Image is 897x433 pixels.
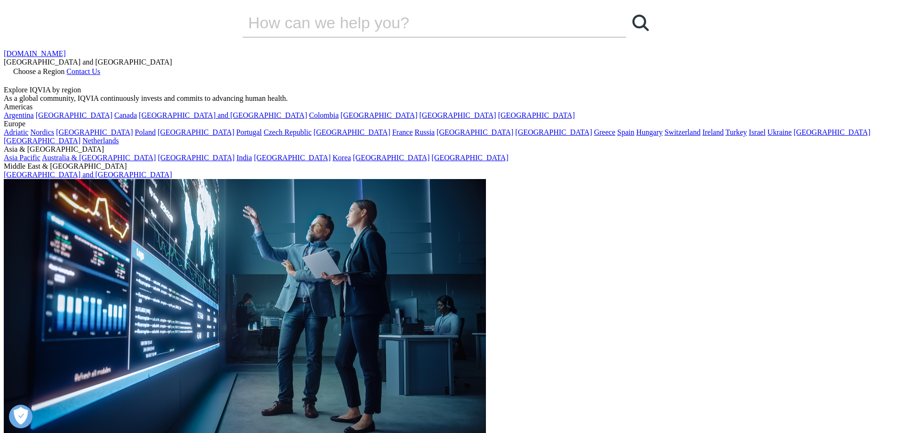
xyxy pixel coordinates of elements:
[749,128,766,136] a: Israel
[158,128,234,136] a: [GEOGRAPHIC_DATA]
[314,128,390,136] a: [GEOGRAPHIC_DATA]
[4,49,66,57] a: [DOMAIN_NAME]
[353,154,429,162] a: [GEOGRAPHIC_DATA]
[515,128,592,136] a: [GEOGRAPHIC_DATA]
[632,15,649,31] svg: Search
[236,154,252,162] a: India
[4,154,40,162] a: Asia Pacific
[42,154,156,162] a: Australia & [GEOGRAPHIC_DATA]
[242,8,599,37] input: Search
[594,128,615,136] a: Greece
[56,128,133,136] a: [GEOGRAPHIC_DATA]
[703,128,724,136] a: Ireland
[768,128,792,136] a: Ukraine
[158,154,234,162] a: [GEOGRAPHIC_DATA]
[135,128,155,136] a: Poland
[30,128,54,136] a: Nordics
[4,145,893,154] div: Asia & [GEOGRAPHIC_DATA]
[626,8,655,37] a: Search
[13,67,65,75] span: Choose a Region
[415,128,435,136] a: Russia
[4,94,893,103] div: As a global community, IQVIA continuously invests and commits to advancing human health.
[793,128,870,136] a: [GEOGRAPHIC_DATA]
[4,111,34,119] a: Argentina
[726,128,747,136] a: Turkey
[340,111,417,119] a: [GEOGRAPHIC_DATA]
[432,154,509,162] a: [GEOGRAPHIC_DATA]
[139,111,307,119] a: [GEOGRAPHIC_DATA] and [GEOGRAPHIC_DATA]
[4,171,172,179] a: [GEOGRAPHIC_DATA] and [GEOGRAPHIC_DATA]
[236,128,262,136] a: Portugal
[9,405,32,428] button: Open Preferences
[4,58,893,66] div: [GEOGRAPHIC_DATA] and [GEOGRAPHIC_DATA]
[436,128,513,136] a: [GEOGRAPHIC_DATA]
[4,137,81,145] a: [GEOGRAPHIC_DATA]
[420,111,496,119] a: [GEOGRAPHIC_DATA]
[4,120,893,128] div: Europe
[66,67,100,75] a: Contact Us
[114,111,137,119] a: Canada
[4,103,893,111] div: Americas
[498,111,575,119] a: [GEOGRAPHIC_DATA]
[617,128,634,136] a: Spain
[664,128,700,136] a: Switzerland
[254,154,331,162] a: [GEOGRAPHIC_DATA]
[332,154,351,162] a: Korea
[392,128,413,136] a: France
[4,86,893,94] div: Explore IQVIA by region
[309,111,339,119] a: Colombia
[4,128,28,136] a: Adriatic
[36,111,113,119] a: [GEOGRAPHIC_DATA]
[264,128,312,136] a: Czech Republic
[4,162,893,171] div: Middle East & [GEOGRAPHIC_DATA]
[636,128,663,136] a: Hungary
[82,137,119,145] a: Netherlands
